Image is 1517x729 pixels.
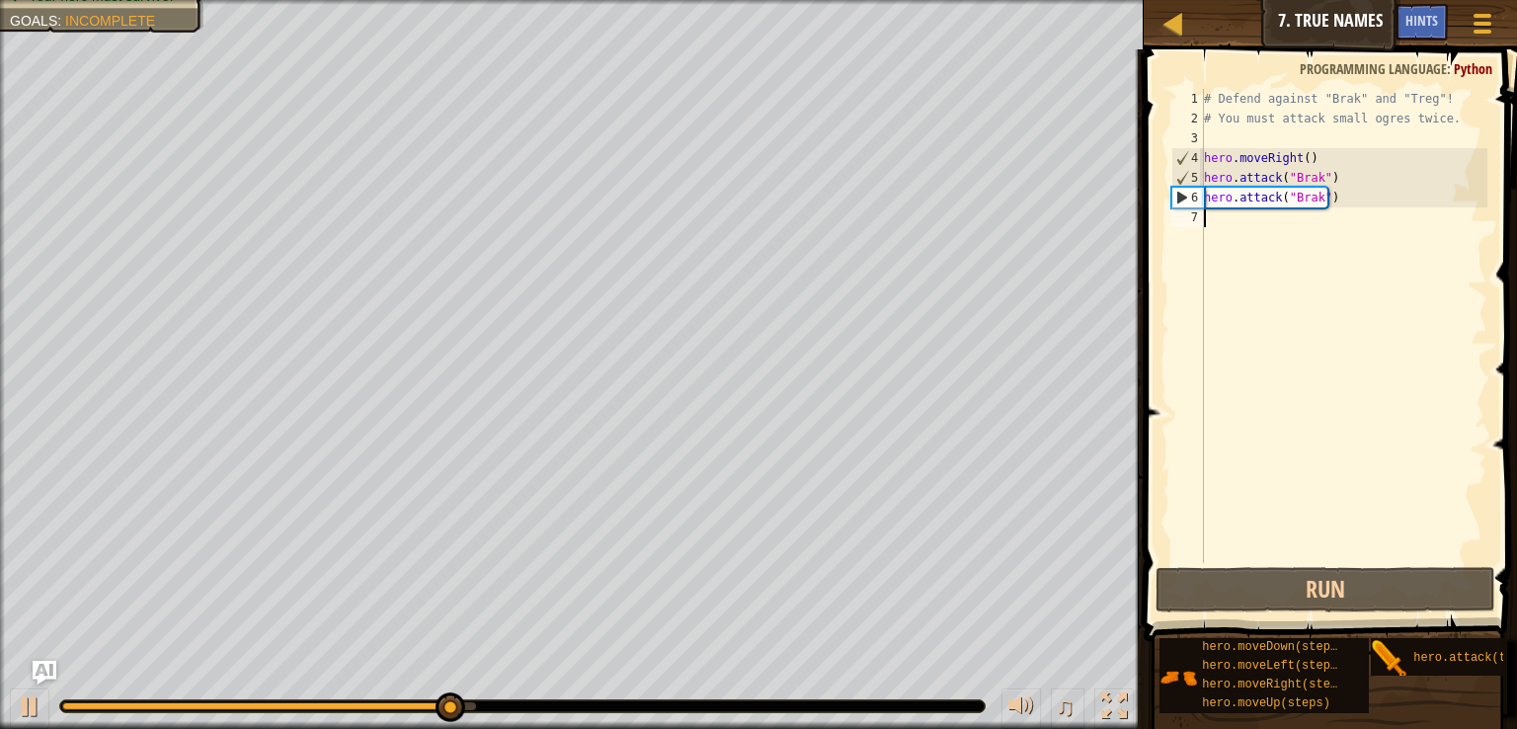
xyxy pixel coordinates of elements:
[1352,11,1386,30] span: Ask AI
[1371,640,1408,678] img: portrait.png
[1094,688,1134,729] button: Toggle fullscreen
[1171,207,1204,227] div: 7
[1454,59,1492,78] span: Python
[1171,89,1204,109] div: 1
[57,13,65,29] span: :
[1171,109,1204,128] div: 2
[65,13,155,29] span: Incomplete
[10,688,49,729] button: Ctrl + P: Play
[1342,4,1396,40] button: Ask AI
[33,661,56,685] button: Ask AI
[1156,567,1495,612] button: Run
[1172,148,1204,168] div: 4
[1458,4,1507,50] button: Show game menu
[1171,128,1204,148] div: 3
[1202,659,1344,673] span: hero.moveLeft(steps)
[1405,11,1438,30] span: Hints
[1172,168,1204,188] div: 5
[1300,59,1447,78] span: Programming language
[1202,696,1330,710] span: hero.moveUp(steps)
[10,13,57,29] span: Goals
[1447,59,1454,78] span: :
[1172,188,1204,207] div: 6
[1202,678,1351,691] span: hero.moveRight(steps)
[1001,688,1041,729] button: Adjust volume
[1202,640,1344,654] span: hero.moveDown(steps)
[1159,659,1197,696] img: portrait.png
[1051,688,1084,729] button: ♫
[1055,691,1075,721] span: ♫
